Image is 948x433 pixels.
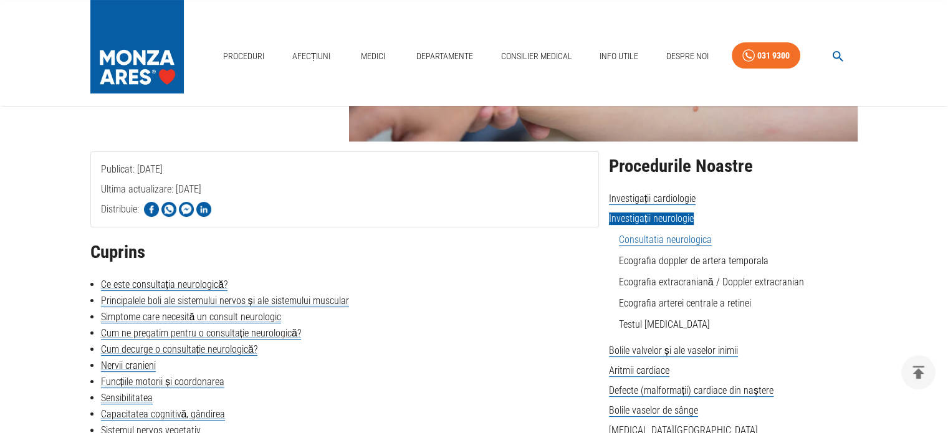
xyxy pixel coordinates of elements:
a: Ce este consultația neurologică? [101,278,227,291]
a: Sensibilitatea [101,392,153,404]
a: 031 9300 [732,42,800,69]
img: Share on Facebook [144,202,159,217]
img: Share on Facebook Messenger [179,202,194,217]
h2: Cuprins [90,242,599,262]
img: Share on LinkedIn [196,202,211,217]
span: Publicat: [DATE] [101,163,163,225]
a: Despre Noi [661,44,714,69]
img: Share on WhatsApp [161,202,176,217]
a: Consilier Medical [496,44,577,69]
span: Ultima actualizare: [DATE] [101,183,201,245]
span: Bolile valvelor și ale vaselor inimii [609,345,738,357]
a: Info Utile [595,44,643,69]
h2: Procedurile Noastre [609,156,858,176]
a: Principalele boli ale sistemului nervos și ale sistemului muscular [101,295,349,307]
a: Ecografia extracraniană / Doppler extracranian [619,276,804,288]
a: Afecțiuni [287,44,336,69]
span: Defecte (malformații) cardiace din naștere [609,384,773,397]
a: Consultatia neurologica [619,234,712,246]
a: Nervii cranieni [101,359,156,372]
div: 031 9300 [757,48,790,64]
span: Investigații cardiologie [609,193,696,205]
span: Aritmii cardiace [609,364,669,377]
a: Simptome care necesită un consult neurologic [101,311,282,323]
a: Cum ne pregatim pentru o consultație neurologică? [101,327,301,340]
a: Funcțiile motorii și coordonarea [101,376,224,388]
span: Investigații neurologie [609,212,694,225]
a: Medici [353,44,393,69]
a: Testul [MEDICAL_DATA] [619,318,710,330]
button: delete [901,355,936,389]
p: Distribuie: [101,202,139,217]
a: Proceduri [218,44,269,69]
a: Departamente [411,44,478,69]
span: Bolile vaselor de sânge [609,404,698,417]
a: Capacitatea cognitivă, gândirea [101,408,226,421]
a: Ecografia doppler de artera temporala [619,255,768,267]
a: Ecografia arterei centrale a retinei [619,297,751,309]
a: Cum decurge o consultație neurologică? [101,343,257,356]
